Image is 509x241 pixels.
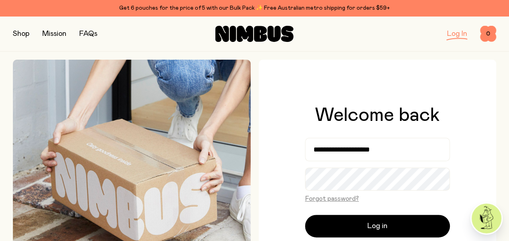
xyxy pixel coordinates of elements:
[367,220,387,232] span: Log in
[79,30,97,37] a: FAQs
[315,106,440,125] h1: Welcome back
[305,215,450,237] button: Log in
[13,3,496,13] div: Get 6 pouches for the price of 5 with our Bulk Pack ✨ Free Australian metro shipping for orders $59+
[305,194,359,204] button: Forgot password?
[480,26,496,42] button: 0
[447,30,467,37] a: Log In
[472,204,501,233] img: agent
[42,30,66,37] a: Mission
